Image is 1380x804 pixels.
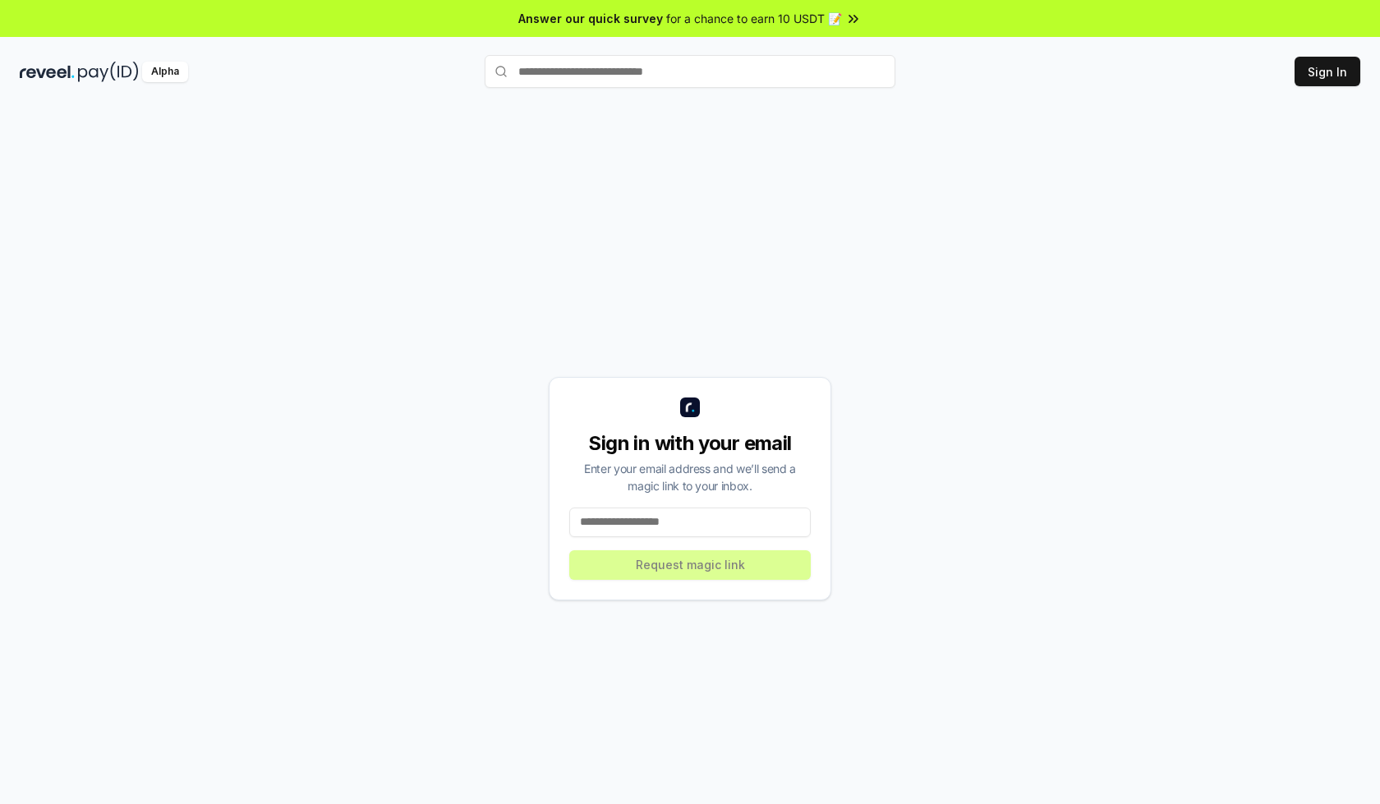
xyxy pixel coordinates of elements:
[142,62,188,82] div: Alpha
[518,10,663,27] span: Answer our quick survey
[569,430,811,457] div: Sign in with your email
[569,460,811,494] div: Enter your email address and we’ll send a magic link to your inbox.
[78,62,139,82] img: pay_id
[666,10,842,27] span: for a chance to earn 10 USDT 📝
[20,62,75,82] img: reveel_dark
[680,397,700,417] img: logo_small
[1295,57,1360,86] button: Sign In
